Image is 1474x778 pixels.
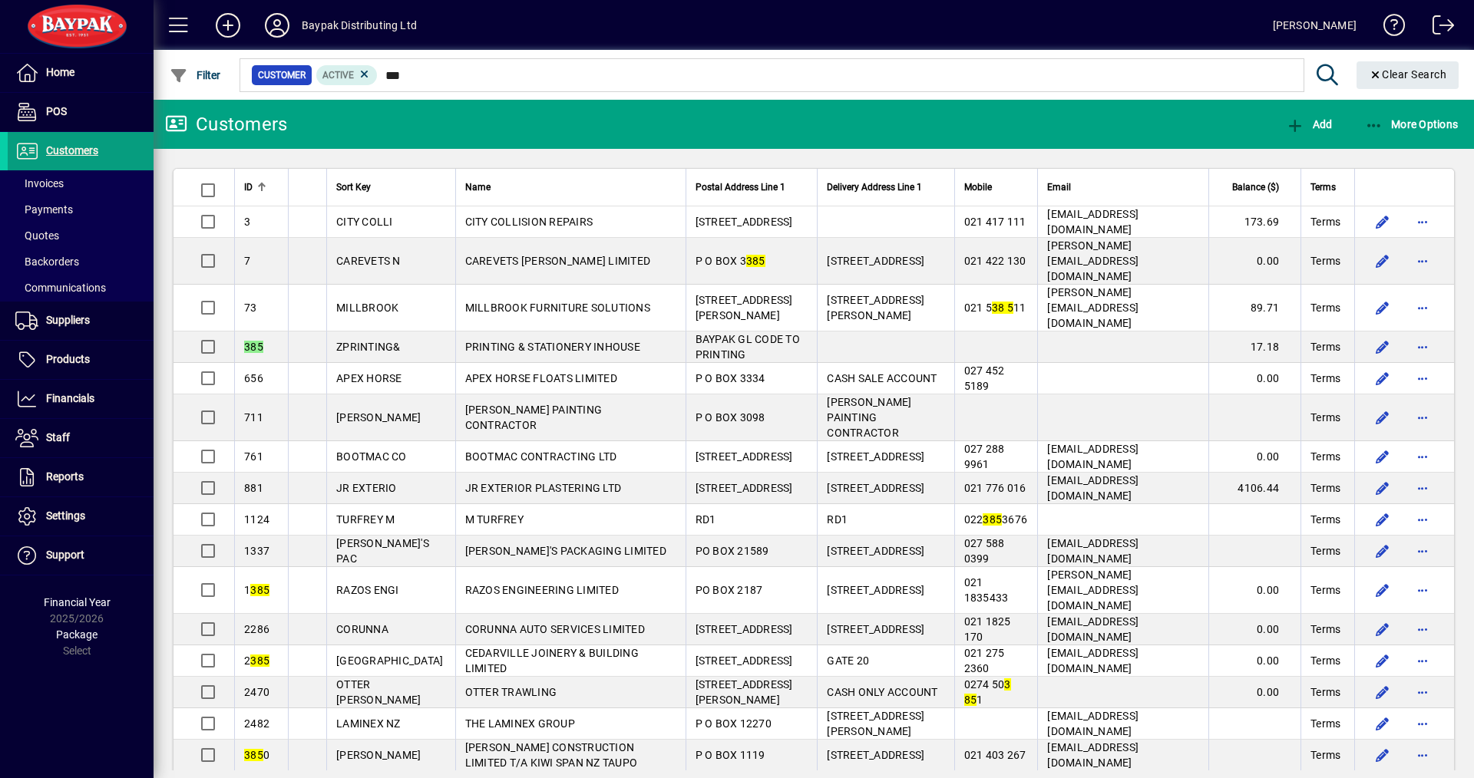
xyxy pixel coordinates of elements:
span: Terms [1310,480,1340,496]
span: [STREET_ADDRESS] [827,584,924,596]
span: Delivery Address Line 1 [827,179,922,196]
span: Settings [46,509,85,522]
span: Sort Key [336,179,371,196]
button: More options [1410,444,1435,469]
span: 027 588 0399 [964,537,1005,565]
button: Clear [1357,61,1459,89]
button: Edit [1370,617,1395,641]
span: 7 [244,255,250,267]
span: APEX HORSE FLOATS LIMITED [465,372,617,384]
button: More options [1410,711,1435,736]
button: More options [1410,743,1435,767]
span: Terms [1310,300,1340,315]
span: OTTER TRAWLING [465,686,557,698]
span: PRINTING & STATIONERY INHOUSE [465,341,640,353]
span: P O BOX 1119 [696,749,765,761]
span: [STREET_ADDRESS] [827,623,924,635]
button: Edit [1370,476,1395,500]
span: 711 [244,411,263,424]
em: 385 [250,584,269,596]
button: Edit [1370,507,1395,532]
span: Name [465,179,491,196]
span: [PERSON_NAME] [336,411,421,424]
span: JR EXTERIOR PLASTERING LTD [465,482,622,494]
span: CASH ONLY ACCOUNT [827,686,937,698]
span: ID [244,179,253,196]
div: [PERSON_NAME] [1273,13,1357,38]
span: RD1 [827,513,848,526]
span: 2286 [244,623,269,635]
span: Terms [1310,371,1340,386]
span: P O BOX 12270 [696,717,772,730]
span: PO BOX 2187 [696,584,763,596]
span: Payments [15,203,73,216]
button: Edit [1370,335,1395,359]
span: [STREET_ADDRESS][PERSON_NAME] [696,678,793,706]
td: 0.00 [1208,567,1300,614]
span: ZPRINTING& [336,341,401,353]
span: 3 [244,216,250,228]
button: More options [1410,295,1435,320]
span: P O BOX 3 [696,255,765,267]
span: CEDARVILLE JOINERY & BUILDING LIMITED [465,647,639,674]
span: Home [46,66,74,78]
span: Customers [46,144,98,157]
td: 0.00 [1208,363,1300,394]
span: Postal Address Line 1 [696,179,785,196]
span: PO BOX 21589 [696,545,769,557]
a: Quotes [8,223,154,249]
div: Mobile [964,179,1029,196]
span: BOOTMAC CO [336,450,407,463]
span: 0 [244,749,269,761]
button: Profile [253,12,302,39]
button: More options [1410,578,1435,602]
td: 0.00 [1208,614,1300,645]
span: [STREET_ADDRESS][PERSON_NAME] [696,294,793,321]
button: Filter [166,61,225,89]
button: More options [1410,476,1435,500]
span: 1337 [244,545,269,557]
td: 4106.44 [1208,473,1300,504]
div: Balance ($) [1218,179,1293,196]
span: OTTER [PERSON_NAME] [336,678,421,706]
button: More options [1410,209,1435,234]
span: [STREET_ADDRESS] [696,216,793,228]
div: ID [244,179,279,196]
span: Package [56,628,97,641]
em: 385 [244,341,263,353]
td: 0.00 [1208,677,1300,708]
span: Communications [15,282,106,294]
button: Edit [1370,539,1395,563]
button: More options [1410,249,1435,273]
span: MILLBROOK FURNITURE SOLUTIONS [465,302,650,314]
span: Balance ($) [1232,179,1279,196]
span: Customer [258,68,306,83]
span: RAZOS ENGINEERING LIMITED [465,584,619,596]
span: 021 1835433 [964,576,1009,604]
td: 17.18 [1208,331,1300,363]
em: 38 5 [992,302,1013,314]
button: Edit [1370,295,1395,320]
span: 021 275 2360 [964,647,1005,674]
span: 2482 [244,717,269,730]
span: BOOTMAC CONTRACTING LTD [465,450,617,463]
span: Terms [1310,253,1340,269]
a: Products [8,341,154,379]
td: 0.00 [1208,441,1300,473]
span: [STREET_ADDRESS] [696,654,793,667]
span: 761 [244,450,263,463]
span: RD1 [696,513,716,526]
button: More options [1410,507,1435,532]
span: [PERSON_NAME] PAINTING CONTRACTOR [465,404,603,431]
td: 0.00 [1208,645,1300,677]
span: CITY COLLI [336,216,393,228]
span: 73 [244,302,257,314]
a: Support [8,536,154,575]
button: More options [1410,335,1435,359]
span: Mobile [964,179,992,196]
span: Financials [46,392,94,404]
a: Invoices [8,170,154,196]
div: Customers [165,112,287,137]
a: Suppliers [8,302,154,340]
span: [PERSON_NAME]'S PAC [336,537,429,565]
